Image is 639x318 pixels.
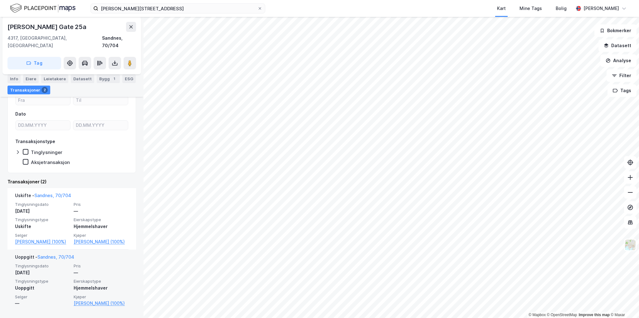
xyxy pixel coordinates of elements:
div: Info [7,74,21,83]
button: Tags [607,84,637,97]
span: Eierskapstype [74,279,129,284]
a: [PERSON_NAME] (100%) [74,238,129,246]
input: Søk på adresse, matrikkel, gårdeiere, leietakere eller personer [98,4,257,13]
div: [PERSON_NAME] [583,5,619,12]
button: Datasett [598,39,637,52]
div: [DATE] [15,269,70,276]
div: Mine Tags [519,5,542,12]
div: — [74,207,129,215]
div: Transaksjoner (2) [7,178,136,186]
button: Filter [607,69,637,82]
div: Kart [497,5,506,12]
a: [PERSON_NAME] (100%) [15,238,70,246]
div: 1 [111,76,117,82]
span: Pris [74,202,129,207]
div: Uskifte - [15,192,71,202]
div: Sandnes, 70/704 [102,34,136,49]
a: [PERSON_NAME] (100%) [74,300,129,307]
div: Transaksjoner [7,86,50,94]
input: DD.MM.YYYY [73,121,128,130]
div: Bolig [556,5,567,12]
a: Mapbox [529,313,546,317]
div: 4317, [GEOGRAPHIC_DATA], [GEOGRAPHIC_DATA] [7,34,102,49]
div: [PERSON_NAME] Gate 25a [7,22,88,32]
span: Kjøper [74,294,129,300]
div: Kontrollprogram for chat [608,288,639,318]
div: Hjemmelshaver [74,223,129,230]
div: Aksjetransaksjon [31,159,70,165]
span: Pris [74,263,129,269]
button: Bokmerker [594,24,637,37]
div: ESG [122,74,136,83]
div: Hjemmelshaver [74,284,129,292]
a: Sandnes, 70/704 [34,193,71,198]
div: Transaksjonstype [15,138,55,145]
a: OpenStreetMap [547,313,577,317]
div: — [74,269,129,276]
span: Tinglysningstype [15,217,70,222]
input: DD.MM.YYYY [16,121,70,130]
div: Datasett [71,74,94,83]
span: Selger [15,233,70,238]
div: Tinglysninger [31,149,62,155]
img: Z [624,239,636,251]
div: Eiere [23,74,39,83]
img: logo.f888ab2527a4732fd821a326f86c7f29.svg [10,3,76,14]
button: Analyse [600,54,637,67]
span: Kjøper [74,233,129,238]
span: Tinglysningsdato [15,263,70,269]
span: Tinglysningstype [15,279,70,284]
span: Tinglysningsdato [15,202,70,207]
iframe: Chat Widget [608,288,639,318]
div: [DATE] [15,207,70,215]
div: 2 [41,87,48,93]
div: Bygg [97,74,120,83]
input: Fra [16,96,70,105]
button: Tag [7,57,61,69]
a: Sandnes, 70/704 [37,254,74,260]
div: Uoppgitt [15,284,70,292]
div: Uoppgitt - [15,253,74,263]
span: Eierskapstype [74,217,129,222]
div: Leietakere [41,74,68,83]
a: Improve this map [579,313,610,317]
div: Uskifte [15,223,70,230]
div: Dato [15,110,26,118]
div: — [15,300,70,307]
input: Til [73,96,128,105]
span: Selger [15,294,70,300]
